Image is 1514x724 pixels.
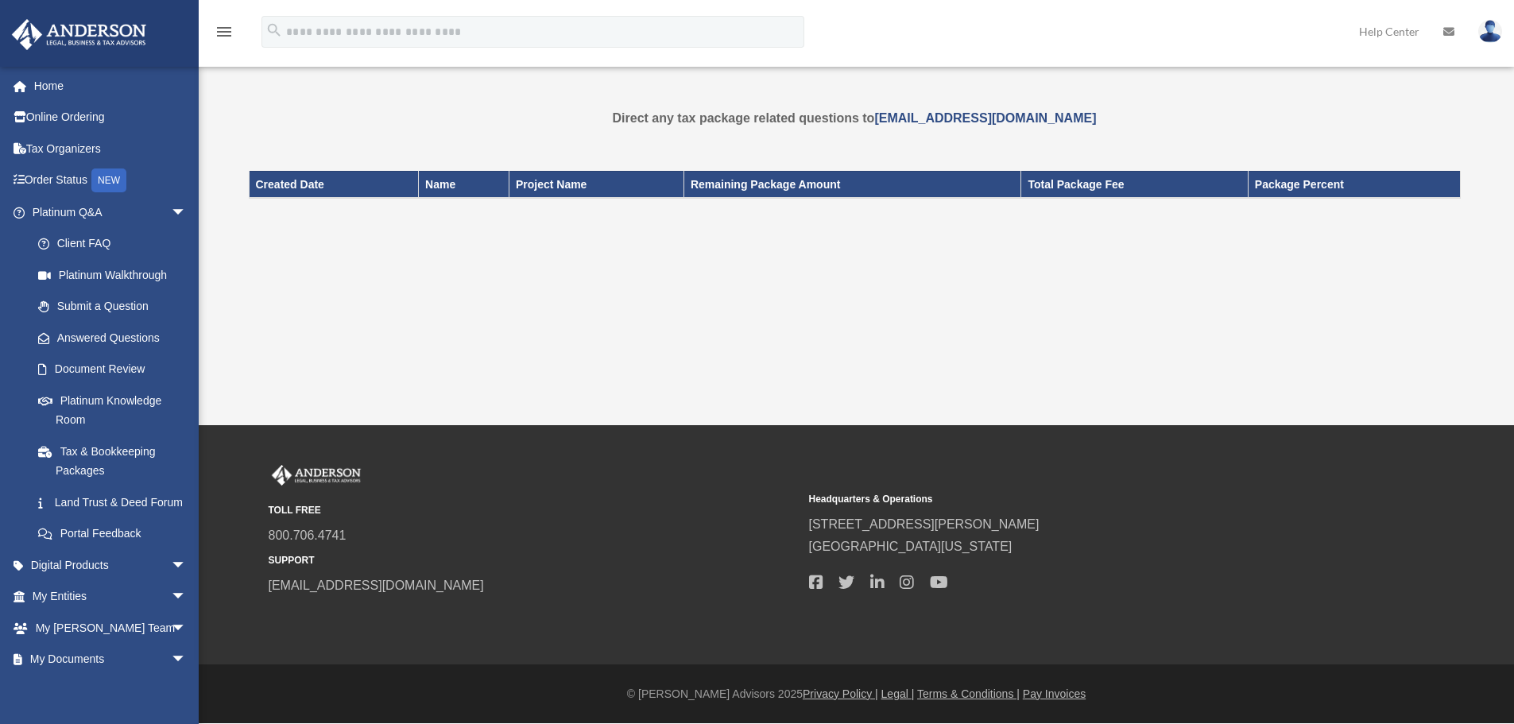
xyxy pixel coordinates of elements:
img: Anderson Advisors Platinum Portal [269,465,364,486]
span: arrow_drop_down [171,549,203,582]
a: Order StatusNEW [11,165,211,197]
a: [STREET_ADDRESS][PERSON_NAME] [809,517,1040,531]
a: Client FAQ [22,228,211,260]
div: © [PERSON_NAME] Advisors 2025 [199,684,1514,704]
a: Digital Productsarrow_drop_down [11,549,211,581]
strong: Direct any tax package related questions to [613,111,1097,125]
a: Answered Questions [22,322,211,354]
span: arrow_drop_down [171,581,203,614]
small: SUPPORT [269,552,798,569]
a: Land Trust & Deed Forum [22,486,211,518]
img: Anderson Advisors Platinum Portal [7,19,151,50]
th: Remaining Package Amount [683,171,1021,198]
a: Home [11,70,211,102]
a: Online Ordering [11,102,211,134]
img: User Pic [1478,20,1502,43]
th: Package Percent [1248,171,1460,198]
a: My Entitiesarrow_drop_down [11,581,211,613]
a: Portal Feedback [22,518,211,550]
span: arrow_drop_down [171,196,203,229]
a: Document Review [22,354,211,385]
a: [EMAIL_ADDRESS][DOMAIN_NAME] [874,111,1096,125]
a: [GEOGRAPHIC_DATA][US_STATE] [809,540,1013,553]
a: Tax & Bookkeeping Packages [22,436,203,486]
i: search [265,21,283,39]
a: Tax Organizers [11,133,211,165]
th: Name [419,171,509,198]
i: menu [215,22,234,41]
a: My [PERSON_NAME] Teamarrow_drop_down [11,612,211,644]
a: Pay Invoices [1023,687,1086,700]
a: menu [215,28,234,41]
small: Headquarters & Operations [809,491,1338,508]
th: Project Name [509,171,683,198]
a: Privacy Policy | [803,687,878,700]
th: Total Package Fee [1021,171,1248,198]
span: arrow_drop_down [171,644,203,676]
th: Created Date [249,171,419,198]
a: Platinum Q&Aarrow_drop_down [11,196,211,228]
a: [EMAIL_ADDRESS][DOMAIN_NAME] [269,579,484,592]
span: arrow_drop_down [171,612,203,645]
div: NEW [91,168,126,192]
a: Platinum Knowledge Room [22,385,211,436]
a: Platinum Walkthrough [22,259,211,291]
a: 800.706.4741 [269,528,347,542]
small: TOLL FREE [269,502,798,519]
a: Submit a Question [22,291,211,323]
a: Terms & Conditions | [917,687,1020,700]
a: Legal | [881,687,915,700]
a: My Documentsarrow_drop_down [11,644,211,676]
